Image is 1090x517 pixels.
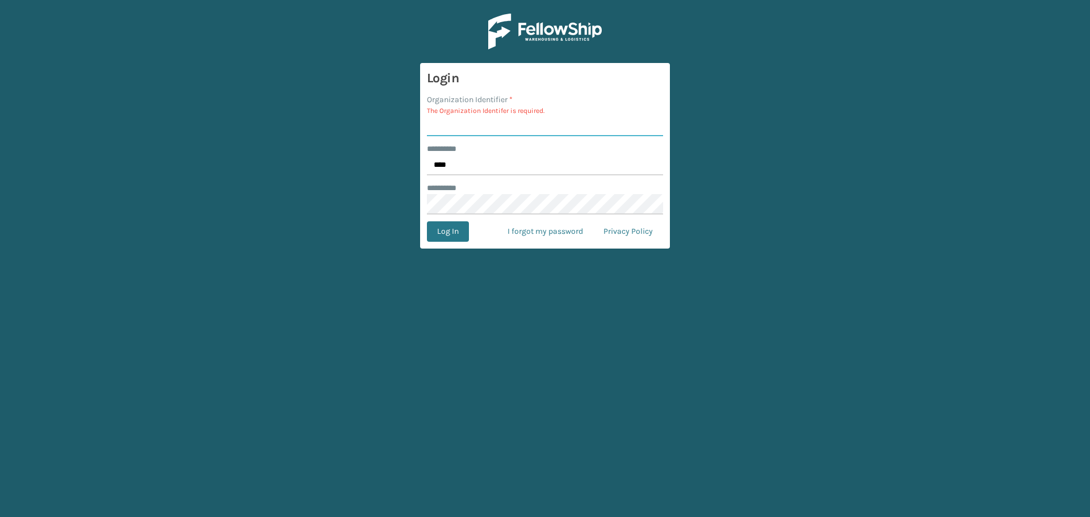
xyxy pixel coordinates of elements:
h3: Login [427,70,663,87]
a: Privacy Policy [593,221,663,242]
a: I forgot my password [497,221,593,242]
p: The Organization Identifer is required. [427,106,663,116]
button: Log In [427,221,469,242]
img: Logo [488,14,602,49]
label: Organization Identifier [427,94,513,106]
